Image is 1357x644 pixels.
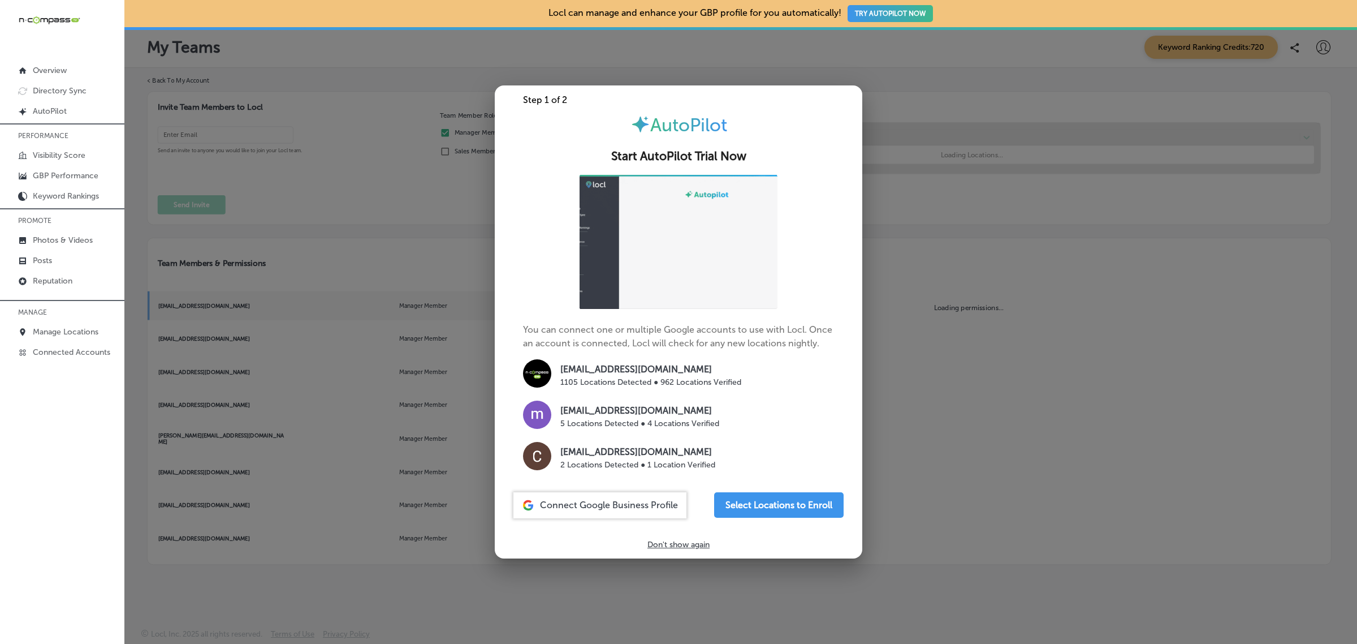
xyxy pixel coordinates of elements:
[33,235,93,245] p: Photos & Videos
[560,376,741,388] p: 1105 Locations Detected ● 962 Locations Verified
[33,171,98,181] p: GBP Performance
[714,492,844,518] button: Select Locations to Enroll
[647,540,710,549] p: Don't show again
[18,15,80,25] img: 660ab0bf-5cc7-4cb8-ba1c-48b5ae0f18e60NCTV_CLogo_TV_Black_-500x88.png
[560,404,719,418] p: [EMAIL_ADDRESS][DOMAIN_NAME]
[630,114,650,134] img: autopilot-icon
[560,363,741,376] p: [EMAIL_ADDRESS][DOMAIN_NAME]
[560,445,715,459] p: [EMAIL_ADDRESS][DOMAIN_NAME]
[33,106,67,116] p: AutoPilot
[523,175,834,474] p: You can connect one or multiple Google accounts to use with Locl. Once an account is connected, L...
[33,276,72,286] p: Reputation
[508,149,849,164] h2: Start AutoPilot Trial Now
[580,175,777,309] img: ap-gif
[33,347,110,357] p: Connected Accounts
[540,500,678,510] span: Connect Google Business Profile
[33,86,87,96] p: Directory Sync
[33,256,52,265] p: Posts
[848,5,933,22] button: TRY AUTOPILOT NOW
[495,95,862,105] div: Step 1 of 2
[650,114,727,136] span: AutoPilot
[33,151,85,160] p: Visibility Score
[560,418,719,430] p: 5 Locations Detected ● 4 Locations Verified
[560,459,715,471] p: 2 Locations Detected ● 1 Location Verified
[33,327,98,337] p: Manage Locations
[33,191,99,201] p: Keyword Rankings
[33,66,67,75] p: Overview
